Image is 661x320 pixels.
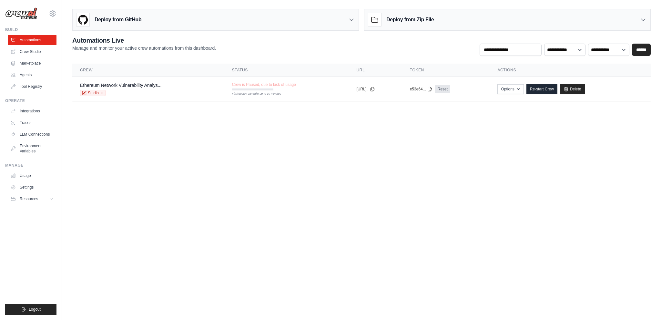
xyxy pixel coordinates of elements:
a: Tool Registry [8,81,56,92]
iframe: Chat Widget [629,289,661,320]
span: Resources [20,196,38,201]
th: Actions [490,64,651,77]
th: Crew [72,64,224,77]
th: URL [349,64,402,77]
a: Usage [8,170,56,181]
h3: Deploy from GitHub [95,16,141,24]
img: Logo [5,7,37,20]
a: Settings [8,182,56,192]
th: Status [224,64,349,77]
span: Logout [29,307,41,312]
img: GitHub Logo [76,13,89,26]
a: Agents [8,70,56,80]
a: Integrations [8,106,56,116]
h2: Automations Live [72,36,216,45]
a: Traces [8,118,56,128]
div: Manage [5,163,56,168]
a: Automations [8,35,56,45]
h3: Deploy from Zip File [386,16,434,24]
span: Crew is Paused, due to lack of usage [232,82,296,87]
div: Operate [5,98,56,103]
a: Studio [80,90,106,96]
div: First deploy can take up to 10 minutes [232,92,273,96]
button: Options [497,84,524,94]
a: Ethereum Network Vulnerability Analys... [80,83,161,88]
p: Manage and monitor your active crew automations from this dashboard. [72,45,216,51]
a: LLM Connections [8,129,56,139]
button: Resources [8,194,56,204]
a: Reset [435,85,450,93]
a: Crew Studio [8,46,56,57]
a: Environment Variables [8,141,56,156]
button: e53e64... [410,87,432,92]
div: Build [5,27,56,32]
a: Marketplace [8,58,56,68]
a: Delete [560,84,585,94]
th: Token [402,64,490,77]
button: Logout [5,304,56,315]
a: Re-start Crew [526,84,557,94]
